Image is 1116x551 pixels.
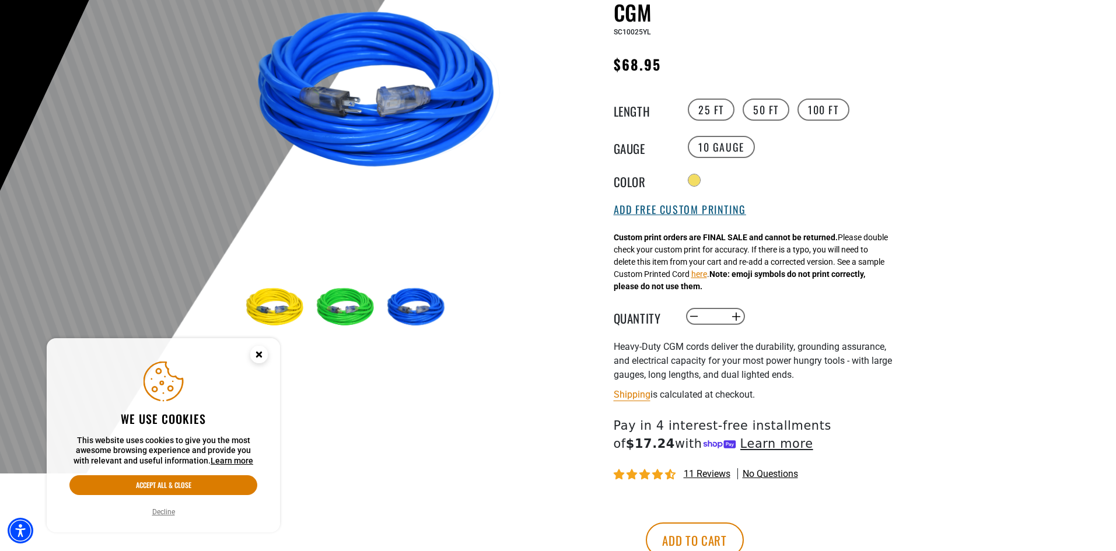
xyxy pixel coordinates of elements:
label: 10 Gauge [688,136,755,158]
p: This website uses cookies to give you the most awesome browsing experience and provide you with r... [69,436,257,466]
label: 50 FT [743,99,789,121]
img: blue [384,274,452,342]
button: here [691,268,707,280]
legend: Gauge [614,139,672,155]
legend: Length [614,102,672,117]
h2: We use cookies [69,411,257,426]
aside: Cookie Consent [47,338,280,533]
button: Decline [149,506,179,518]
button: Accept all & close [69,475,257,495]
div: Accessibility Menu [8,518,33,543]
span: No questions [743,468,798,480]
span: 11 reviews [684,468,730,479]
legend: Color [614,173,672,188]
span: 4.64 stars [614,469,678,480]
strong: Custom print orders are FINAL SALE and cannot be returned. [614,233,838,242]
label: 25 FT [688,99,734,121]
span: SC10025YL [614,28,650,36]
div: is calculated at checkout. [614,387,900,402]
label: Quantity [614,309,672,324]
span: $68.95 [614,54,661,75]
div: Please double check your custom print for accuracy. If there is a typo, you will need to delete t... [614,231,888,293]
img: green [313,274,381,342]
span: Heavy-Duty CGM cords deliver the durability, grounding assurance, and electrical capacity for you... [614,341,892,380]
button: Add Free Custom Printing [614,203,746,216]
button: Close this option [238,338,280,374]
strong: Note: emoji symbols do not print correctly, please do not use them. [614,269,865,291]
a: Shipping [614,389,650,400]
img: yellow [243,274,310,342]
label: 100 FT [797,99,849,121]
a: This website uses cookies to give you the most awesome browsing experience and provide you with r... [211,456,253,465]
